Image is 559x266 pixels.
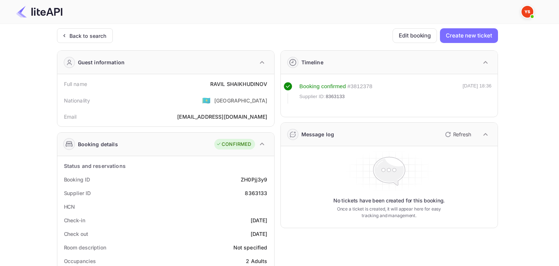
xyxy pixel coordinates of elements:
div: Status and reservations [64,162,126,170]
div: [GEOGRAPHIC_DATA] [214,97,268,104]
div: Check-in [64,216,85,224]
p: Once a ticket is created, it will appear here for easy tracking and management. [331,206,447,219]
div: 8363133 [245,189,267,197]
img: LiteAPI Logo [16,6,62,18]
div: Room description [64,244,106,251]
div: Timeline [301,58,323,66]
div: [EMAIL_ADDRESS][DOMAIN_NAME] [177,113,267,121]
div: Check out [64,230,88,238]
button: Refresh [441,129,474,140]
div: Supplier ID [64,189,91,197]
div: Booking ID [64,176,90,183]
div: [DATE] 18:36 [463,82,492,104]
span: United States [202,94,211,107]
div: [DATE] [251,230,268,238]
div: 2 Adults [246,257,267,265]
img: Yandex Support [522,6,533,18]
div: RAVIL SHAIKHUDINOV [210,80,268,88]
div: Booking confirmed [300,82,346,91]
span: Supplier ID: [300,93,325,100]
div: Occupancies [64,257,96,265]
p: No tickets have been created for this booking. [333,197,445,204]
div: Message log [301,130,334,138]
div: Nationality [64,97,90,104]
div: Full name [64,80,87,88]
button: Edit booking [393,28,437,43]
div: Guest information [78,58,125,66]
div: CONFIRMED [216,141,251,148]
div: [DATE] [251,216,268,224]
button: Create new ticket [440,28,498,43]
div: Booking details [78,140,118,148]
div: # 3812378 [347,82,372,91]
div: Not specified [233,244,268,251]
p: Refresh [453,130,471,138]
div: HCN [64,203,75,211]
div: Back to search [69,32,107,40]
div: Email [64,113,77,121]
div: ZH0Pjj3y9 [241,176,267,183]
span: 8363133 [326,93,345,100]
